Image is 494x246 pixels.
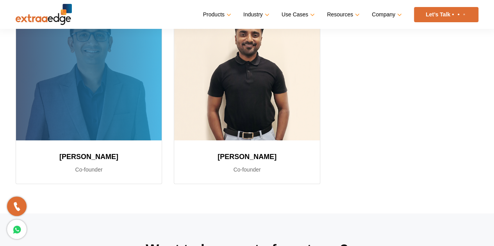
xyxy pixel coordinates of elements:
h3: [PERSON_NAME] [184,150,310,164]
a: Resources [327,9,358,20]
p: Co-founder [25,165,152,174]
a: Use Cases [282,9,313,20]
a: Products [203,9,230,20]
p: Co-founder [184,165,310,174]
h3: [PERSON_NAME] [25,150,152,164]
a: Company [372,9,400,20]
a: Industry [243,9,268,20]
a: Let’s Talk [414,7,478,22]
